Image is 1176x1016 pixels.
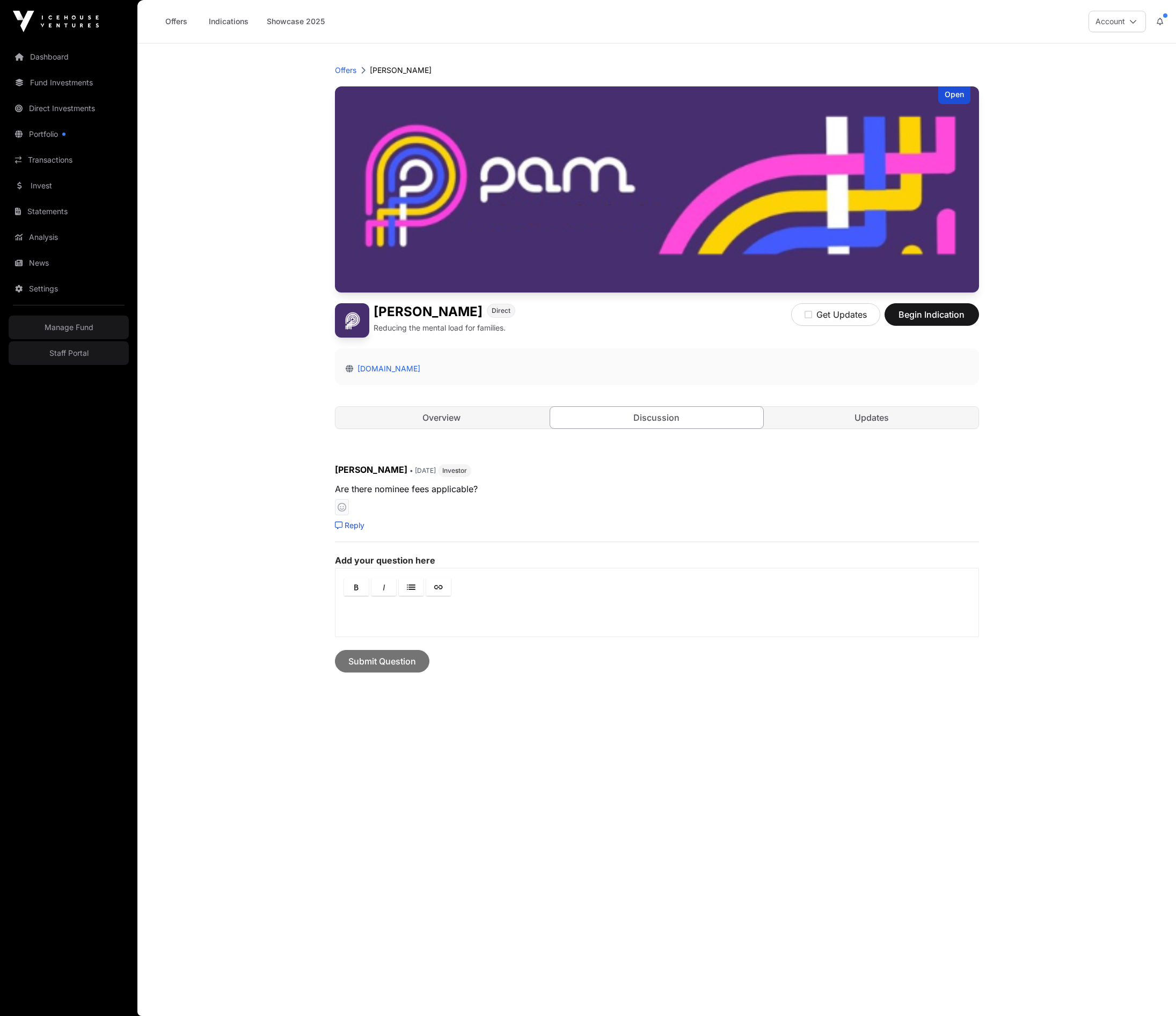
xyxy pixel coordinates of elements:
[765,407,978,428] a: Updates
[426,578,451,596] a: Link
[13,11,99,32] img: Icehouse Ventures Logo
[9,200,129,223] a: Statements
[335,555,979,566] label: Add your question here
[374,323,506,333] p: Reducing the mental load for families.
[344,578,369,596] a: Bold
[202,11,255,32] a: Indications
[335,407,549,428] a: Overview
[335,86,979,293] img: PAM
[9,122,129,146] a: Portfolio
[370,65,432,76] p: [PERSON_NAME]
[1089,11,1146,32] button: Account
[442,466,467,475] span: Investor
[9,225,129,249] a: Analysis
[260,11,332,32] a: Showcase 2025
[9,341,129,365] a: Staff Portal
[550,406,764,429] a: Discussion
[9,277,129,301] a: Settings
[9,174,129,198] a: Invest
[9,316,129,339] a: Manage Fund
[9,251,129,275] a: News
[410,466,436,474] span: • [DATE]
[791,303,880,326] button: Get Updates
[885,314,979,325] a: Begin Indication
[335,407,978,428] nav: Tabs
[335,464,407,475] span: [PERSON_NAME]
[399,578,423,596] a: Lists
[374,303,483,320] h1: [PERSON_NAME]
[371,578,396,596] a: Italic
[938,86,970,104] div: Open
[885,303,979,326] button: Begin Indication
[335,65,356,76] a: Offers
[155,11,198,32] a: Offers
[9,148,129,172] a: Transactions
[492,306,510,315] span: Direct
[335,481,979,496] p: Are there nominee fees applicable?
[335,520,364,531] a: Reply
[9,45,129,69] a: Dashboard
[353,364,420,373] a: [DOMAIN_NAME]
[898,308,966,321] span: Begin Indication
[9,71,129,94] a: Fund Investments
[335,303,369,338] img: PAM
[9,97,129,120] a: Direct Investments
